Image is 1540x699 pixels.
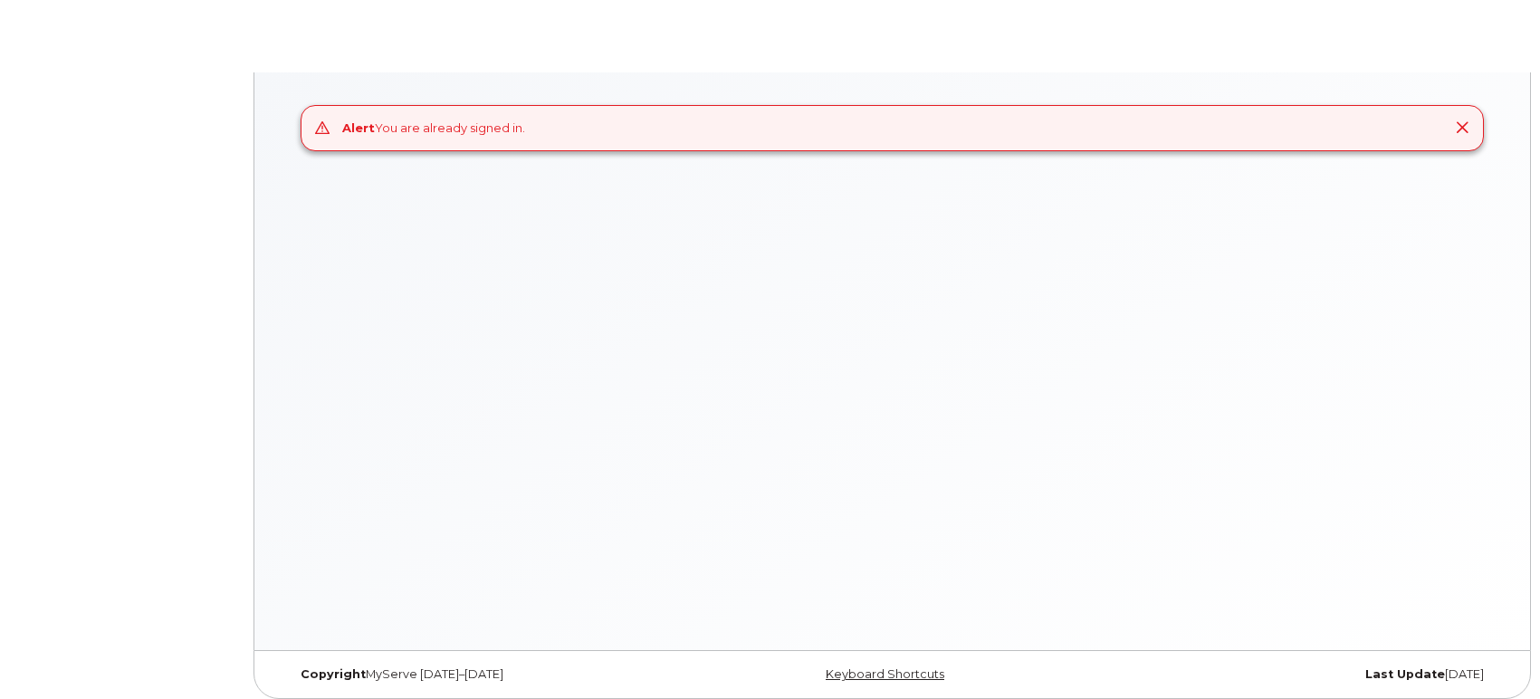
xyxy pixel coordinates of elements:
div: [DATE] [1094,667,1497,682]
a: Keyboard Shortcuts [826,667,944,681]
strong: Last Update [1365,667,1445,681]
strong: Alert [342,120,375,135]
strong: Copyright [301,667,366,681]
div: You are already signed in. [342,120,525,137]
div: MyServe [DATE]–[DATE] [287,667,691,682]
